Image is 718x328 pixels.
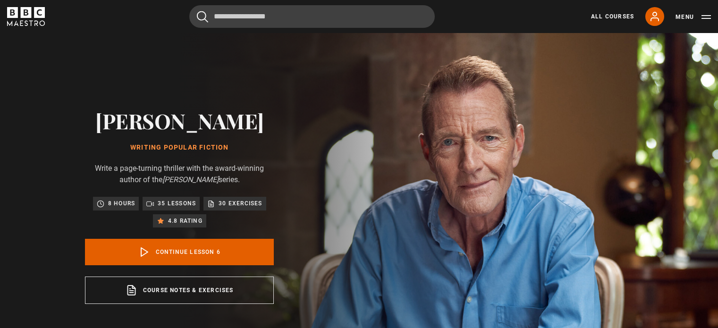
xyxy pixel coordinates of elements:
[85,144,274,151] h1: Writing Popular Fiction
[85,277,274,304] a: Course notes & exercises
[189,5,435,28] input: Search
[591,12,634,21] a: All Courses
[168,216,203,226] p: 4.8 rating
[108,199,135,208] p: 8 hours
[7,7,45,26] svg: BBC Maestro
[197,11,208,23] button: Submit the search query
[85,109,274,133] h2: [PERSON_NAME]
[85,163,274,185] p: Write a page-turning thriller with the award-winning author of the series.
[219,199,262,208] p: 30 exercises
[162,175,219,184] i: [PERSON_NAME]
[85,239,274,265] a: Continue lesson 6
[676,12,711,22] button: Toggle navigation
[158,199,196,208] p: 35 lessons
